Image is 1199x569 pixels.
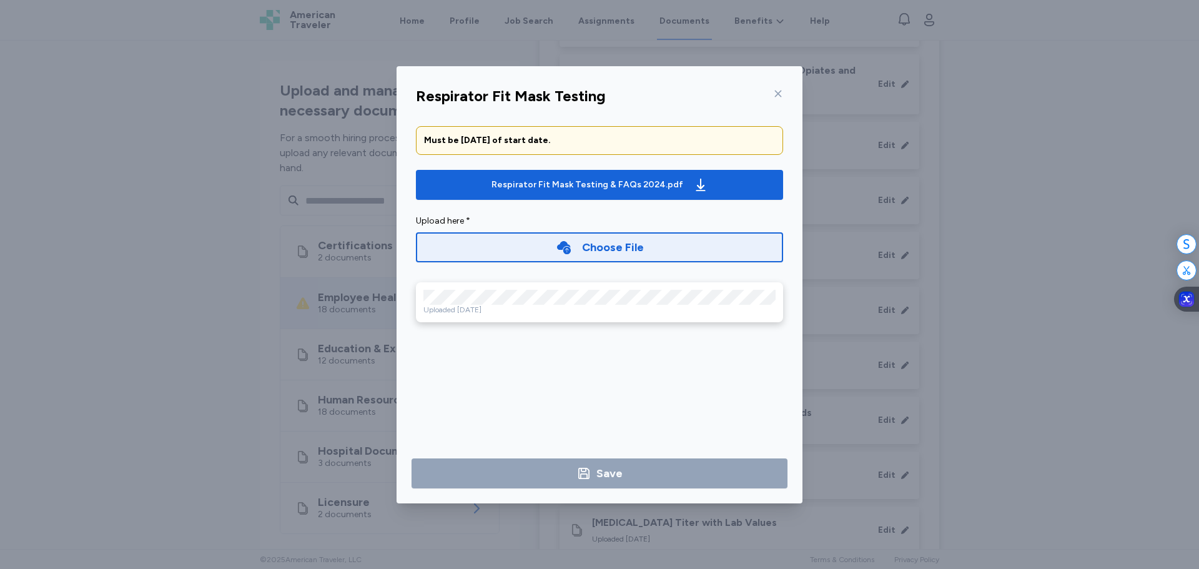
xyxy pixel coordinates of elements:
[423,305,776,315] div: Uploaded [DATE]
[596,465,623,482] div: Save
[424,134,775,147] div: Must be [DATE] of start date.
[412,458,787,488] button: Save
[582,239,644,256] div: Choose File
[491,179,683,191] div: Respirator Fit Mask Testing & FAQs 2024.pdf
[416,170,783,200] button: Respirator Fit Mask Testing & FAQs 2024.pdf
[416,86,606,106] div: Respirator Fit Mask Testing
[416,215,783,227] div: Upload here *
